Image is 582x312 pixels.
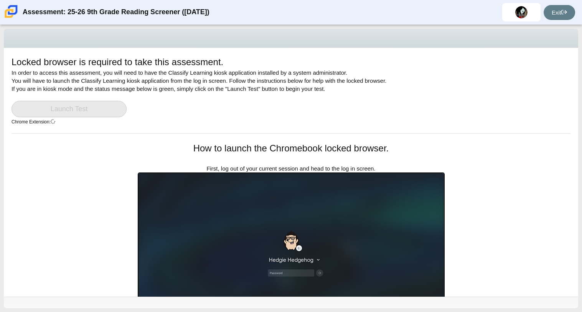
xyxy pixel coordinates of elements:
[12,101,127,117] a: Launch Test
[12,56,570,133] div: In order to access this assessment, you will need to have the Classify Learning kiosk application...
[23,3,209,21] div: Assessment: 25-26 9th Grade Reading Screener ([DATE])
[3,3,19,20] img: Carmen School of Science & Technology
[544,5,575,20] a: Exit
[12,119,55,125] small: Chrome Extension:
[138,142,445,155] h1: How to launch the Chromebook locked browser.
[515,6,528,18] img: jasmine.prince.dHpTB5
[12,56,223,69] h1: Locked browser is required to take this assessment.
[3,14,19,21] a: Carmen School of Science & Technology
